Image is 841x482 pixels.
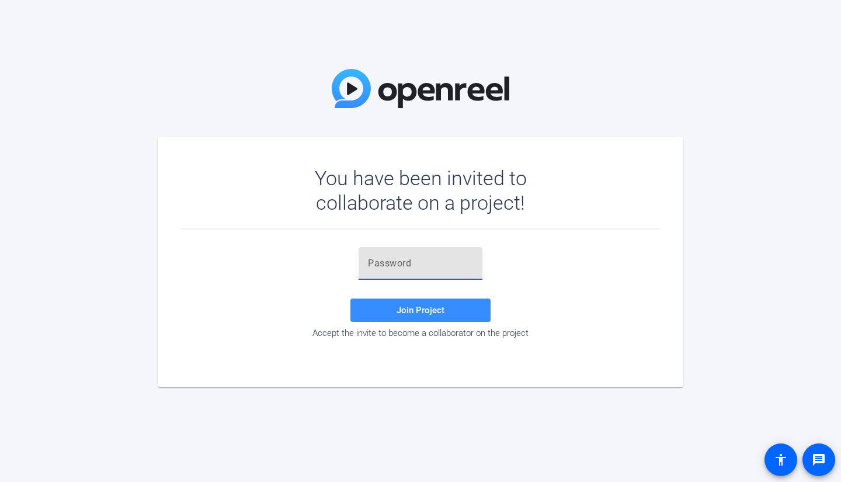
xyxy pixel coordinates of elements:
[812,453,826,467] mat-icon: message
[181,328,660,338] div: Accept the invite to become a collaborator on the project
[368,256,473,271] input: Password
[397,305,444,315] span: Join Project
[774,453,788,467] mat-icon: accessibility
[350,299,491,322] button: Join Project
[281,166,561,215] div: You have been invited to collaborate on a project!
[332,69,509,108] img: OpenReel Logo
